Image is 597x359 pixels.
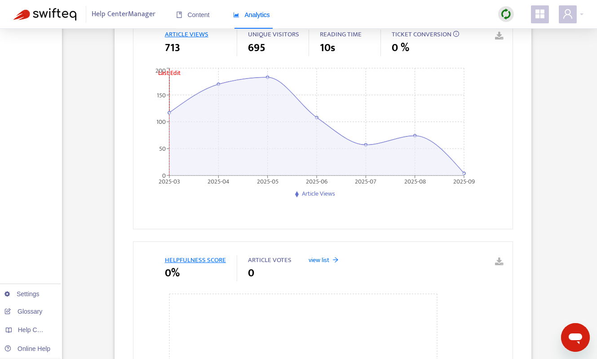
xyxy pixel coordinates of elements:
tspan: 150 [157,90,166,101]
tspan: 200 [155,66,166,76]
a: Glossary [4,308,42,315]
tspan: 100 [156,117,166,127]
span: arrow-right [332,257,339,263]
tspan: 2025-08 [404,176,425,187]
img: Swifteq [13,8,76,21]
tspan: 2025-04 [208,176,230,187]
span: user [562,9,573,19]
iframe: Button to launch messaging window [561,323,590,352]
span: book [176,12,182,18]
span: READING TIME [320,29,362,40]
span: Help Centers [18,326,55,333]
tspan: 2025-09 [453,176,475,187]
span: 713 [165,40,180,56]
span: 695 [248,40,265,56]
span: appstore [535,9,545,19]
tspan: 2025-07 [355,176,376,187]
span: Content [176,11,210,18]
tspan: 2025-06 [306,176,327,187]
span: 10s [320,40,335,56]
span: Article Views [302,188,335,199]
span: ARTICLE VOTES [248,254,292,266]
span: 0 [248,265,254,281]
span: TICKET CONVERSION [392,29,451,40]
tspan: 50 [159,144,166,154]
a: Settings [4,290,40,298]
tspan: 2025-05 [256,176,278,187]
span: area-chart [233,12,239,18]
span: Help Center Manager [92,6,156,23]
tspan: 2025-03 [159,176,180,187]
span: 0 % [392,40,409,56]
tspan: Last Edit [158,68,181,78]
span: Analytics [233,11,270,18]
span: view list [309,255,329,265]
img: sync.dc5367851b00ba804db3.png [500,9,512,20]
span: ARTICLE VIEWS [165,29,208,40]
span: 0% [165,265,180,281]
span: HELPFULNESS SCORE [165,254,226,266]
tspan: 0 [162,171,166,181]
a: Online Help [4,345,50,352]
